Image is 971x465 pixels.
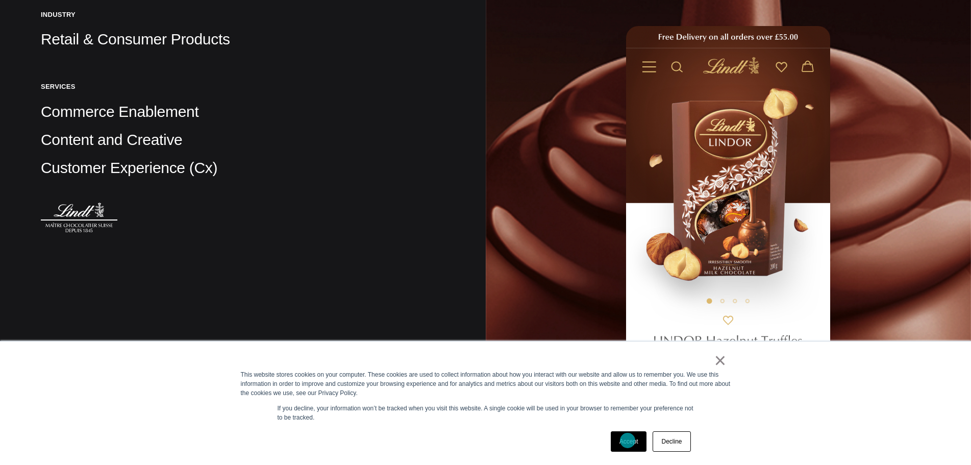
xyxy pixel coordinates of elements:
h5: Industry [41,10,445,19]
a: Decline [653,431,690,452]
p: Content and Creative [41,130,445,150]
h5: Services [41,82,445,91]
a: × [714,356,727,365]
p: Customer Experience (Cx) [41,158,445,178]
a: Accept [611,431,647,452]
p: Retail & Consumer Products [41,29,445,50]
p: If you decline, your information won’t be tracked when you visit this website. A single cookie wi... [278,404,694,422]
div: This website stores cookies on your computer. These cookies are used to collect information about... [241,370,731,398]
p: Commerce Enablement [41,102,445,122]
